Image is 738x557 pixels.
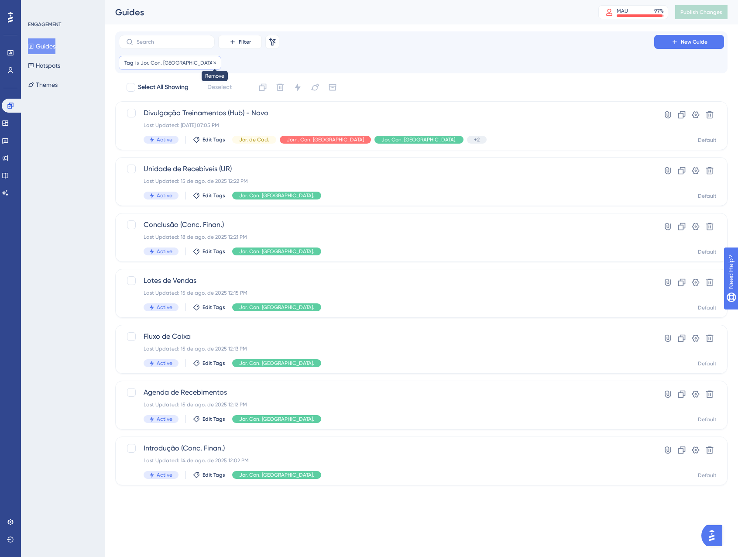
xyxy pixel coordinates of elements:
[144,164,629,174] span: Unidade de Recebíveis (UR)
[157,136,172,143] span: Active
[28,21,61,28] div: ENGAGEMENT
[199,79,240,95] button: Deselect
[218,35,262,49] button: Filter
[28,38,55,54] button: Guides
[137,39,207,45] input: Search
[193,416,225,423] button: Edit Tags
[239,38,251,45] span: Filter
[157,248,172,255] span: Active
[239,471,314,478] span: Jor. Con. [GEOGRAPHIC_DATA].
[698,248,717,255] div: Default
[144,275,629,286] span: Lotes de Vendas
[203,248,225,255] span: Edit Tags
[144,387,629,398] span: Agenda de Recebimentos
[287,136,364,143] span: Jorn. Con. [GEOGRAPHIC_DATA]
[21,2,55,13] span: Need Help?
[680,9,722,16] span: Publish Changes
[203,416,225,423] span: Edit Tags
[193,471,225,478] button: Edit Tags
[28,58,60,73] button: Hotspots
[144,289,629,296] div: Last Updated: 15 de ago. de 2025 12:15 PM
[207,82,232,93] span: Deselect
[124,59,134,66] span: Tag
[193,136,225,143] button: Edit Tags
[157,471,172,478] span: Active
[157,416,172,423] span: Active
[144,234,629,241] div: Last Updated: 18 de ago. de 2025 12:21 PM
[193,192,225,199] button: Edit Tags
[115,6,577,18] div: Guides
[141,59,216,66] span: Jor. Con. [GEOGRAPHIC_DATA].
[681,38,707,45] span: New Guide
[144,178,629,185] div: Last Updated: 15 de ago. de 2025 12:22 PM
[239,360,314,367] span: Jor. Con. [GEOGRAPHIC_DATA].
[193,360,225,367] button: Edit Tags
[474,136,480,143] span: +2
[203,136,225,143] span: Edit Tags
[698,304,717,311] div: Default
[157,304,172,311] span: Active
[144,401,629,408] div: Last Updated: 15 de ago. de 2025 12:12 PM
[203,471,225,478] span: Edit Tags
[239,416,314,423] span: Jor. Con. [GEOGRAPHIC_DATA].
[144,457,629,464] div: Last Updated: 14 de ago. de 2025 12:02 PM
[239,136,269,143] span: Jor. de Cad.
[381,136,457,143] span: Jor. Con. [GEOGRAPHIC_DATA].
[203,192,225,199] span: Edit Tags
[144,122,629,129] div: Last Updated: [DATE] 07:05 PM
[617,7,628,14] div: MAU
[193,248,225,255] button: Edit Tags
[698,137,717,144] div: Default
[144,331,629,342] span: Fluxo de Caixa
[138,82,189,93] span: Select All Showing
[157,360,172,367] span: Active
[701,523,728,549] iframe: UserGuiding AI Assistant Launcher
[654,35,724,49] button: New Guide
[698,416,717,423] div: Default
[203,304,225,311] span: Edit Tags
[698,360,717,367] div: Default
[654,7,664,14] div: 97 %
[698,193,717,199] div: Default
[698,472,717,479] div: Default
[239,248,314,255] span: Jor. Con. [GEOGRAPHIC_DATA].
[28,77,58,93] button: Themes
[675,5,728,19] button: Publish Changes
[239,192,314,199] span: Jor. Con. [GEOGRAPHIC_DATA].
[144,345,629,352] div: Last Updated: 15 de ago. de 2025 12:13 PM
[203,360,225,367] span: Edit Tags
[157,192,172,199] span: Active
[144,220,629,230] span: Conclusão (Conc. Finan.)
[144,443,629,454] span: Introdução (Conc. Finan.)
[135,59,139,66] span: is
[193,304,225,311] button: Edit Tags
[239,304,314,311] span: Jor. Con. [GEOGRAPHIC_DATA].
[144,108,629,118] span: Divulgação Treinamentos (Hub) - Novo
